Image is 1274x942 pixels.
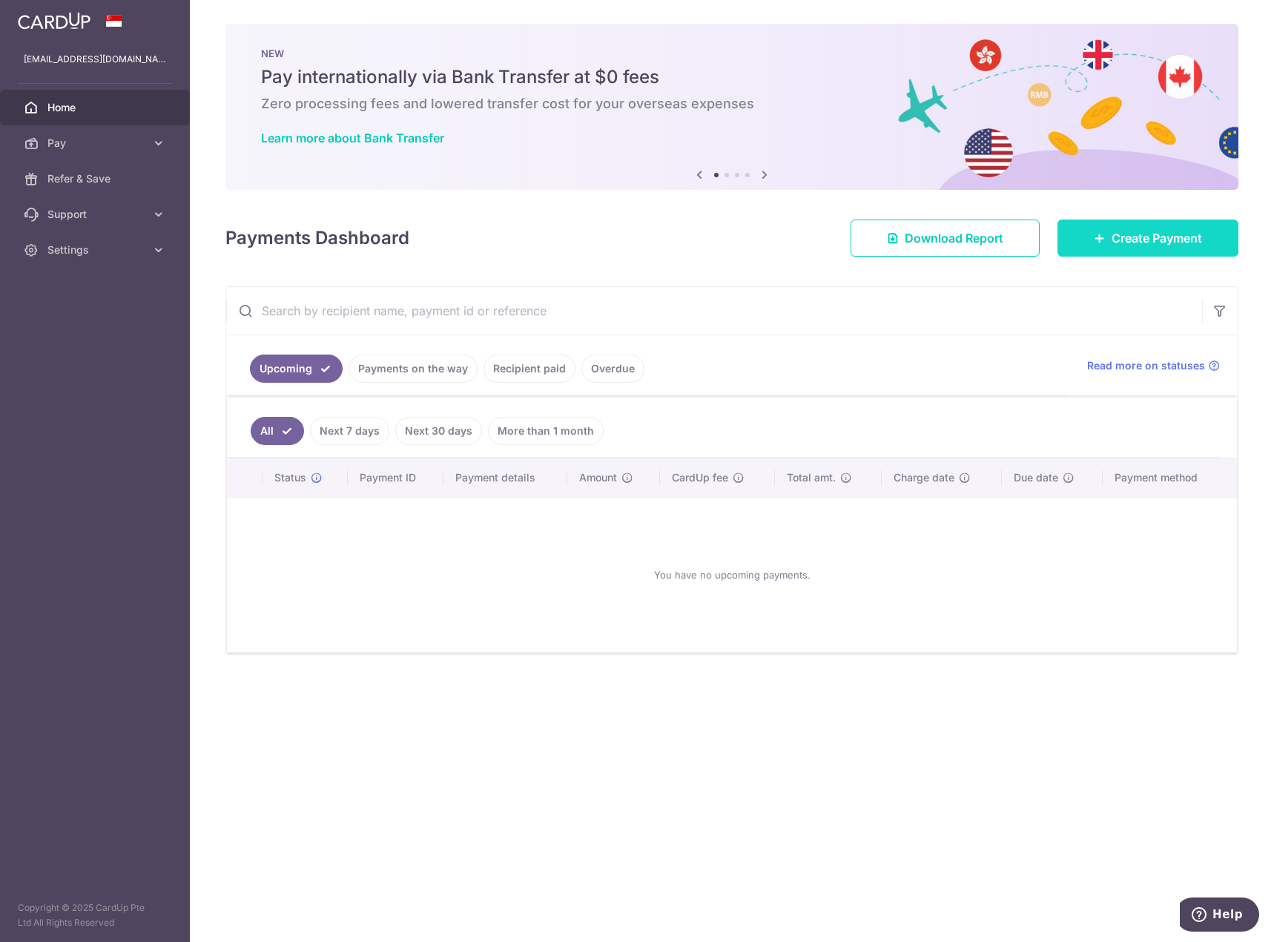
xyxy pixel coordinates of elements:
span: Home [47,100,145,115]
a: Payments on the way [349,355,478,383]
span: CardUp fee [672,470,728,485]
a: Download Report [851,220,1040,257]
a: More than 1 month [488,417,604,445]
th: Payment details [443,458,567,497]
a: Next 7 days [310,417,389,445]
a: Next 30 days [395,417,482,445]
span: Refer & Save [47,171,145,186]
th: Payment method [1103,458,1237,497]
span: Support [47,207,145,222]
span: Settings [47,243,145,257]
h6: Zero processing fees and lowered transfer cost for your overseas expenses [261,95,1203,113]
th: Payment ID [348,458,443,497]
span: Due date [1014,470,1058,485]
span: Status [274,470,306,485]
p: NEW [261,47,1203,59]
a: Read more on statuses [1087,358,1220,373]
span: Total amt. [787,470,836,485]
h5: Pay internationally via Bank Transfer at $0 fees [261,65,1203,89]
span: Pay [47,136,145,151]
span: Read more on statuses [1087,358,1205,373]
img: Bank transfer banner [225,24,1238,190]
span: Amount [579,470,617,485]
h4: Payments Dashboard [225,225,409,251]
a: Overdue [581,355,644,383]
iframe: Opens a widget where you can find more information [1180,897,1259,935]
a: Create Payment [1057,220,1238,257]
a: All [251,417,304,445]
a: Upcoming [250,355,343,383]
span: Charge date [894,470,954,485]
div: You have no upcoming payments. [245,510,1219,640]
a: Learn more about Bank Transfer [261,131,444,145]
img: CardUp [18,12,90,30]
span: Download Report [905,229,1003,247]
input: Search by recipient name, payment id or reference [226,287,1202,335]
a: Recipient paid [483,355,575,383]
p: [EMAIL_ADDRESS][DOMAIN_NAME] [24,52,166,67]
span: Create Payment [1112,229,1202,247]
